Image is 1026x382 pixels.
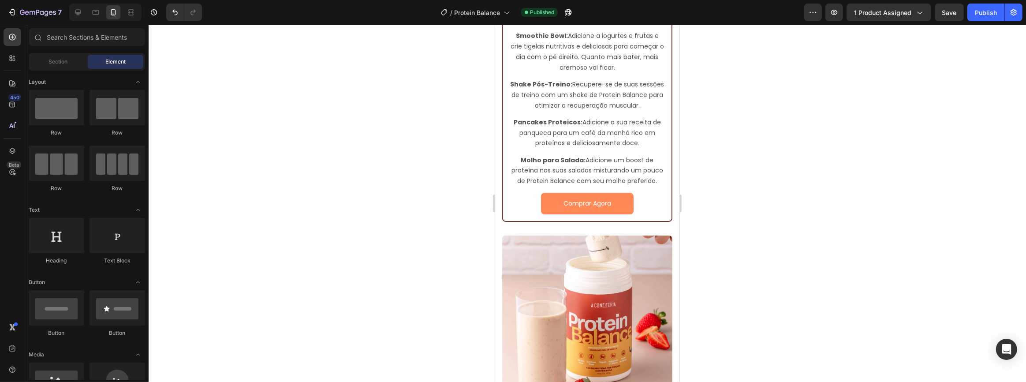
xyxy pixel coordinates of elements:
div: Publish [975,8,997,17]
input: Search Sections & Elements [29,28,145,46]
span: Media [29,351,44,359]
span: Text [29,206,40,214]
span: Element [105,58,126,66]
img: gempages_513527027723142334-3c978b91-f7a6-4c7e-a402-eaa26aefa326.jpg [7,211,177,381]
div: Text Block [90,257,145,265]
span: 1 product assigned [854,8,911,17]
span: Toggle open [131,348,145,362]
button: 7 [4,4,66,21]
span: Toggle open [131,75,145,89]
span: Protein Balance [454,8,500,17]
div: Row [29,129,84,137]
div: 450 [8,94,21,101]
span: Button [29,278,45,286]
span: Save [942,9,957,16]
div: Row [29,184,84,192]
span: / [450,8,452,17]
div: Heading [29,257,84,265]
span: Toggle open [131,203,145,217]
button: Publish [967,4,1004,21]
div: Row [90,184,145,192]
div: Undo/Redo [166,4,202,21]
div: Button [29,329,84,337]
div: Beta [7,161,21,169]
div: Button [90,329,145,337]
span: Section [49,58,68,66]
span: Published [530,8,554,16]
div: Row [90,129,145,137]
button: 1 product assigned [847,4,931,21]
span: Layout [29,78,46,86]
button: Save [935,4,964,21]
span: Toggle open [131,275,145,289]
iframe: Design area [495,25,679,382]
p: 7 [58,7,62,18]
div: Open Intercom Messenger [996,339,1017,360]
